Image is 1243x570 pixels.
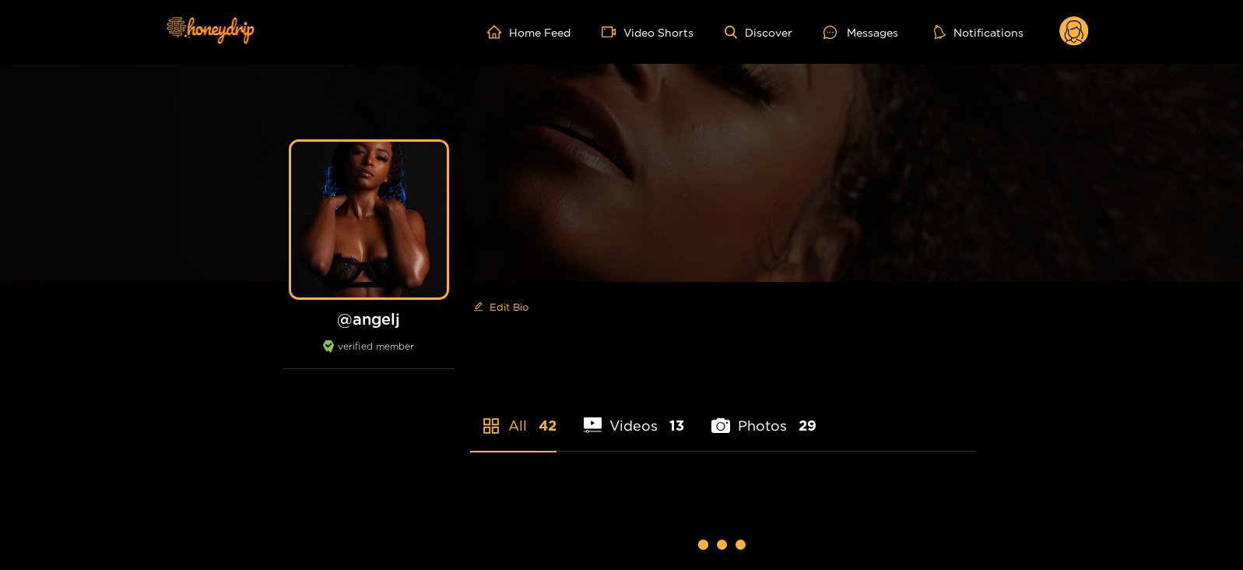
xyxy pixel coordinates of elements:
span: home [487,25,509,39]
span: video-camera [602,25,623,39]
li: Videos [584,381,685,451]
span: Edit Bio [490,299,528,315]
a: Discover [725,26,792,39]
button: editEdit Bio [470,294,532,319]
a: Home Feed [487,25,571,39]
h1: @ angelj [283,309,455,329]
div: Messages [823,23,898,41]
span: 13 [669,416,684,435]
div: verified member [283,340,455,369]
span: 29 [799,416,816,435]
a: Video Shorts [602,25,693,39]
li: All [470,381,557,451]
span: 42 [539,416,557,435]
span: appstore [482,417,500,435]
li: Photos [711,381,816,451]
button: Notifications [929,24,1028,40]
span: edit [473,301,483,313]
